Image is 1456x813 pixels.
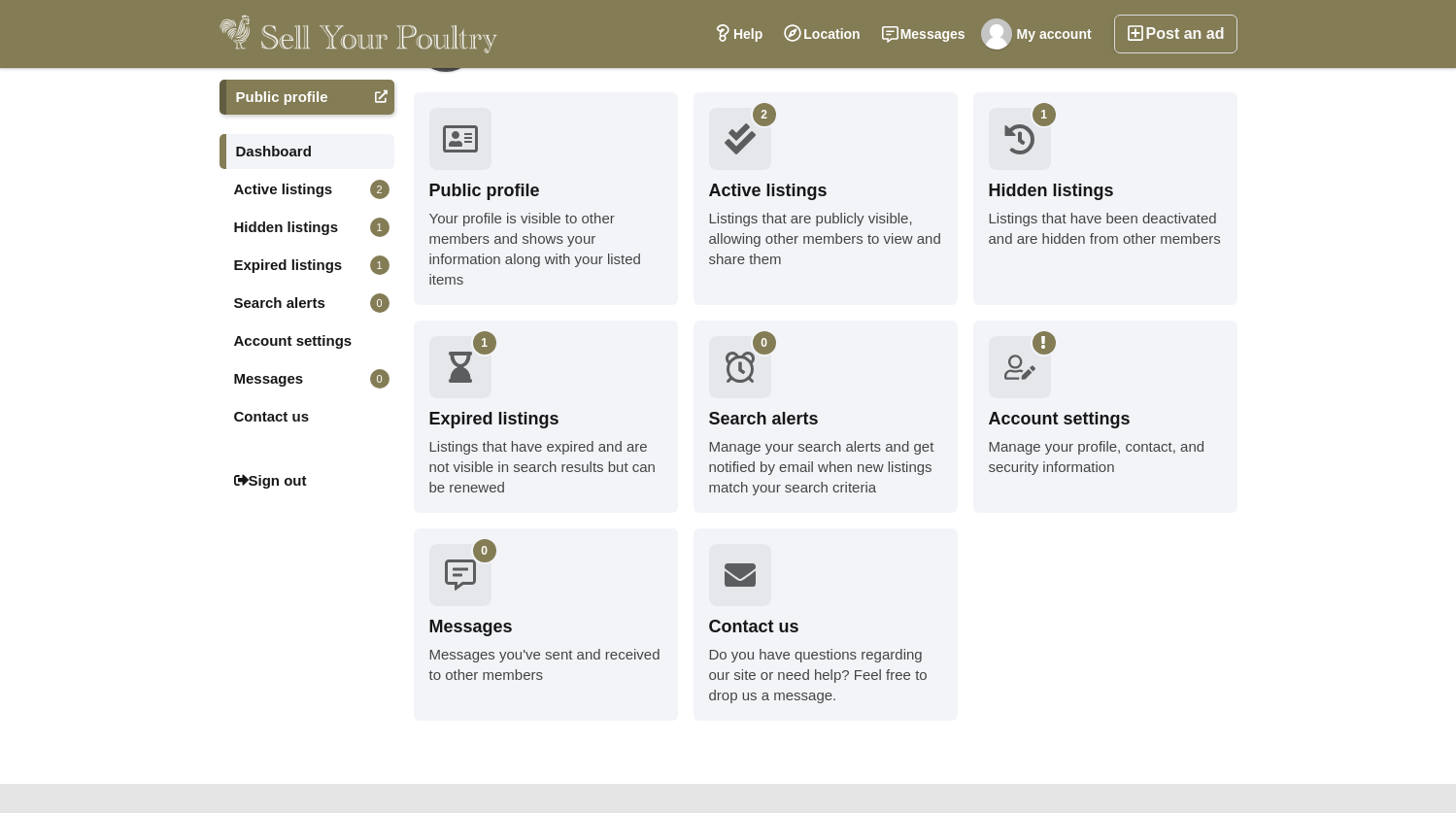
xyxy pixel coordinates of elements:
[973,321,1237,513] a: Account settings Manage your profile, contact, and security information
[429,615,662,639] div: Messages
[220,172,394,207] a: Active listings2
[429,208,662,289] div: Your profile is visible to other members and shows your information along with your listed items
[429,644,662,685] div: Messages you've sent and received to other members
[370,293,389,313] span: 0
[709,615,942,639] div: Contact us
[989,179,1222,203] div: Hidden listings
[414,321,678,513] a: 1 Expired listings Listings that have expired and are not visible in search results but can be re...
[773,15,870,53] a: Location
[370,369,389,389] span: 0
[370,218,389,237] span: 1
[989,436,1222,477] div: Manage your profile, contact, and security information
[414,528,678,721] a: 0 Messages Messages you've sent and received to other members
[973,92,1237,305] a: 1 Hidden listings Listings that have been deactivated and are hidden from other members
[473,539,496,562] span: 0
[753,103,776,126] span: 2
[220,15,498,53] img: Sell Your Poultry
[976,15,1102,53] a: My account
[220,399,394,434] a: Contact us
[709,208,942,269] div: Listings that are publicly visible, allowing other members to view and share them
[370,255,389,275] span: 1
[220,361,394,396] a: Messages0
[220,134,394,169] a: Dashboard
[709,644,942,705] div: Do you have questions regarding our site or need help? Feel free to drop us a message.
[694,321,958,513] a: 0 Search alerts Manage your search alerts and get notified by email when new listings match your ...
[694,528,958,721] a: Contact us Do you have questions regarding our site or need help? Feel free to drop us a message.
[370,180,389,199] span: 2
[220,323,394,358] a: Account settings
[429,179,662,203] div: Public profile
[989,407,1222,431] div: Account settings
[709,436,942,497] div: Manage your search alerts and get notified by email when new listings match your search criteria
[473,331,496,355] span: 1
[429,407,662,431] div: Expired listings
[220,80,394,115] a: Public profile
[220,286,394,321] a: Search alerts0
[220,463,394,498] a: Sign out
[429,436,662,497] div: Listings that have expired and are not visible in search results but can be renewed
[220,248,394,283] a: Expired listings1
[694,92,958,305] a: 2 Active listings Listings that are publicly visible, allowing other members to view and share them
[1114,15,1237,53] a: Post an ad
[989,208,1222,249] div: Listings that have been deactivated and are hidden from other members
[753,331,776,355] span: 0
[871,15,976,53] a: Messages
[709,179,942,203] div: Active listings
[981,18,1012,50] img: Original-Hatching*eggs*uk
[1033,103,1056,126] span: 1
[703,15,773,53] a: Help
[220,210,394,245] a: Hidden listings1
[709,407,942,431] div: Search alerts
[414,92,678,305] a: Public profile Your profile is visible to other members and shows your information along with you...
